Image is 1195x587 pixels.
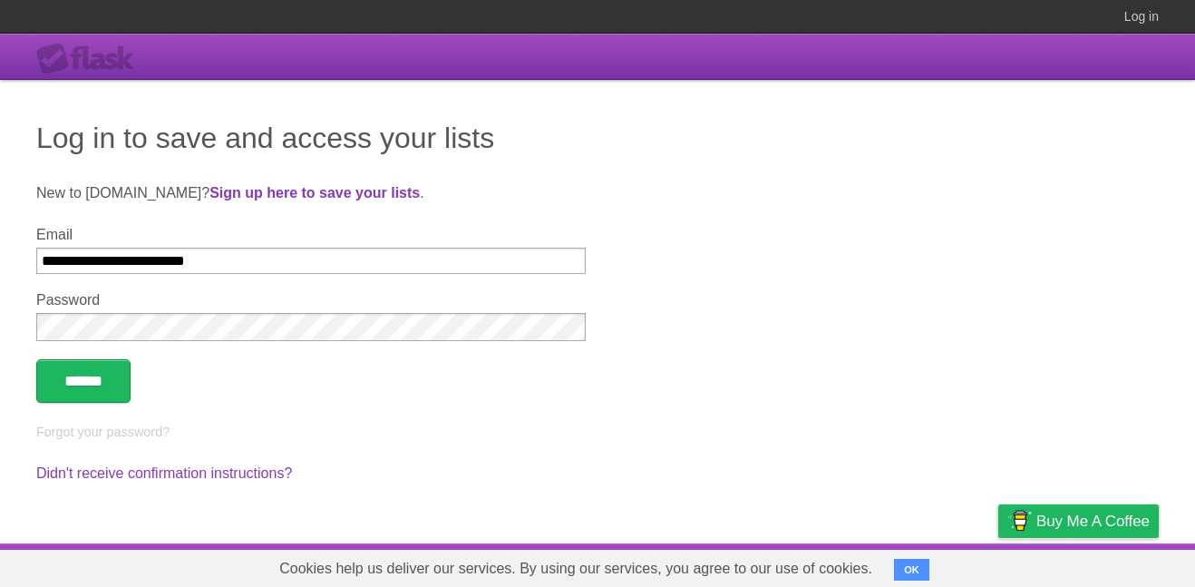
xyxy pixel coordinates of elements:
[36,227,586,243] label: Email
[757,548,795,582] a: About
[261,551,890,587] span: Cookies help us deliver our services. By using our services, you agree to our use of cookies.
[1007,505,1032,536] img: Buy me a coffee
[36,465,292,481] a: Didn't receive confirmation instructions?
[36,425,170,439] a: Forgot your password?
[975,548,1022,582] a: Privacy
[36,116,1159,160] h1: Log in to save and access your lists
[209,185,420,201] a: Sign up here to save your lists
[894,559,929,581] button: OK
[817,548,890,582] a: Developers
[1036,505,1150,537] span: Buy me a coffee
[36,292,586,308] label: Password
[913,548,953,582] a: Terms
[36,182,1159,204] p: New to [DOMAIN_NAME]? .
[36,43,145,75] div: Flask
[1044,548,1159,582] a: Suggest a feature
[998,504,1159,538] a: Buy me a coffee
